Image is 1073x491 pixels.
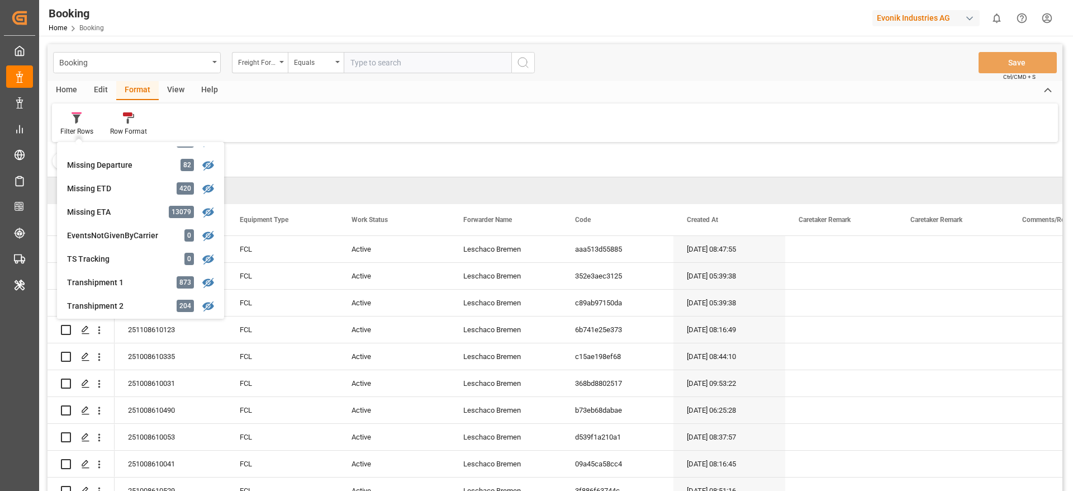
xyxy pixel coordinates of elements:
[673,263,785,289] div: [DATE] 05:39:38
[338,290,450,316] div: Active
[338,263,450,289] div: Active
[115,317,226,343] div: 251108610123
[48,236,115,263] div: Press SPACE to select this row.
[799,216,851,224] span: Caretaker Remark
[338,236,450,262] div: Active
[48,81,86,100] div: Home
[673,397,785,423] div: [DATE] 06:25:28
[67,230,165,242] div: EventsNotGivenByCarrier
[181,159,194,171] div: 82
[562,290,673,316] div: c89ab97150da
[193,81,226,100] div: Help
[673,370,785,396] div: [DATE] 09:53:22
[338,451,450,477] div: Active
[48,424,115,451] div: Press SPACE to select this row.
[450,290,562,316] div: Leschaco Bremen
[562,370,673,396] div: 368bd8802517
[60,126,93,136] div: Filter Rows
[673,424,785,450] div: [DATE] 08:37:57
[872,10,980,26] div: Evonik Industries AG
[673,451,785,477] div: [DATE] 08:16:45
[177,276,194,289] div: 873
[910,216,962,224] span: Caretaker Remark
[450,263,562,289] div: Leschaco Bremen
[673,290,785,316] div: [DATE] 05:39:38
[177,300,194,312] div: 204
[673,343,785,370] div: [DATE] 08:44:10
[450,343,562,370] div: Leschaco Bremen
[562,236,673,262] div: aaa513d55885
[226,370,338,396] div: FCL
[575,216,591,224] span: Code
[511,52,535,73] button: search button
[159,81,193,100] div: View
[48,290,115,317] div: Press SPACE to select this row.
[49,24,67,32] a: Home
[562,451,673,477] div: 09a45ca58cc4
[226,263,338,289] div: FCL
[226,397,338,423] div: FCL
[115,397,226,423] div: 251008610490
[184,253,194,265] div: 0
[1009,6,1034,31] button: Help Center
[48,317,115,343] div: Press SPACE to select this row.
[463,216,512,224] span: Forwarder Name
[673,236,785,262] div: [DATE] 08:47:55
[288,52,344,73] button: open menu
[1003,73,1036,81] span: Ctrl/CMD + S
[67,300,165,312] div: Transhipment 2
[673,317,785,343] div: [DATE] 08:16:49
[67,253,165,265] div: TS Tracking
[338,317,450,343] div: Active
[240,216,288,224] span: Equipment Type
[344,52,511,73] input: Type to search
[53,52,221,73] button: open menu
[49,5,104,22] div: Booking
[110,126,147,136] div: Row Format
[226,451,338,477] div: FCL
[338,370,450,396] div: Active
[115,370,226,396] div: 251008610031
[238,55,276,68] div: Freight Forwarder's Reference No.
[562,397,673,423] div: b73eb68dabae
[872,7,984,29] button: Evonik Industries AG
[67,277,165,289] div: Transhipment 1
[450,397,562,423] div: Leschaco Bremen
[48,397,115,424] div: Press SPACE to select this row.
[352,216,388,224] span: Work Status
[48,263,115,290] div: Press SPACE to select this row.
[226,317,338,343] div: FCL
[116,81,159,100] div: Format
[115,424,226,450] div: 251008610053
[67,206,165,218] div: Missing ETA
[226,290,338,316] div: FCL
[562,317,673,343] div: 6b741e25e373
[48,343,115,370] div: Press SPACE to select this row.
[562,263,673,289] div: 352e3aec3125
[979,52,1057,73] button: Save
[86,81,116,100] div: Edit
[450,424,562,450] div: Leschaco Bremen
[67,183,165,195] div: Missing ETD
[226,424,338,450] div: FCL
[177,182,194,195] div: 420
[338,424,450,450] div: Active
[450,451,562,477] div: Leschaco Bremen
[115,343,226,370] div: 251008610335
[59,55,208,69] div: Booking
[450,370,562,396] div: Leschaco Bremen
[48,370,115,397] div: Press SPACE to select this row.
[67,159,165,171] div: Missing Departure
[115,451,226,477] div: 251008610041
[226,343,338,370] div: FCL
[450,317,562,343] div: Leschaco Bremen
[687,216,718,224] span: Created At
[338,397,450,423] div: Active
[169,206,194,218] div: 13079
[48,451,115,478] div: Press SPACE to select this row.
[562,424,673,450] div: d539f1a210a1
[984,6,1009,31] button: show 0 new notifications
[184,229,194,242] div: 0
[562,343,673,370] div: c15ae198ef68
[294,55,332,68] div: Equals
